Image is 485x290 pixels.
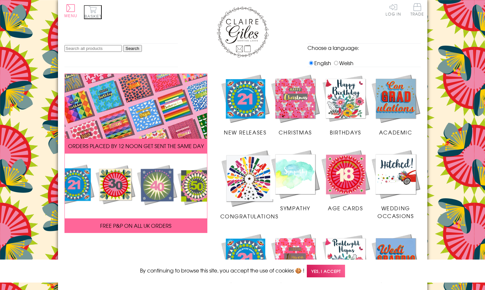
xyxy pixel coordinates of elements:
a: Wedding Occasions [371,149,421,220]
span: Academic [379,128,412,136]
span: FREE P&P ON ALL UK ORDERS [100,222,171,229]
span: Age Cards [328,204,363,212]
span: Trade [410,3,424,16]
span: Yes, I accept [307,265,345,277]
a: Academic [371,74,421,136]
label: English [307,59,331,67]
img: Claire Giles Greetings Cards [217,6,269,58]
a: Age Cards [320,149,371,212]
span: New Releases [224,128,266,136]
a: Christmas [270,74,320,136]
input: Search all products [64,45,122,52]
button: Basket [84,5,102,19]
span: Congratulations [220,212,279,220]
a: Sympathy [270,149,320,212]
span: Christmas [279,128,312,136]
input: Search [123,45,142,52]
span: Menu [64,14,77,18]
input: English [309,61,313,65]
span: Wedding Occasions [377,204,414,220]
a: Trade [410,3,424,17]
span: ORDERS PLACED BY 12 NOON GET SENT THE SAME DAY [68,142,204,150]
input: Welsh [334,61,338,65]
label: Welsh [332,59,353,67]
a: Congratulations [220,149,279,220]
button: Menu [64,4,77,18]
span: Birthdays [330,128,361,136]
a: Birthdays [320,74,371,136]
p: Choose a language: [307,44,421,52]
a: New Releases [220,74,271,136]
a: Log In [386,3,401,16]
span: Sympathy [280,204,310,212]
